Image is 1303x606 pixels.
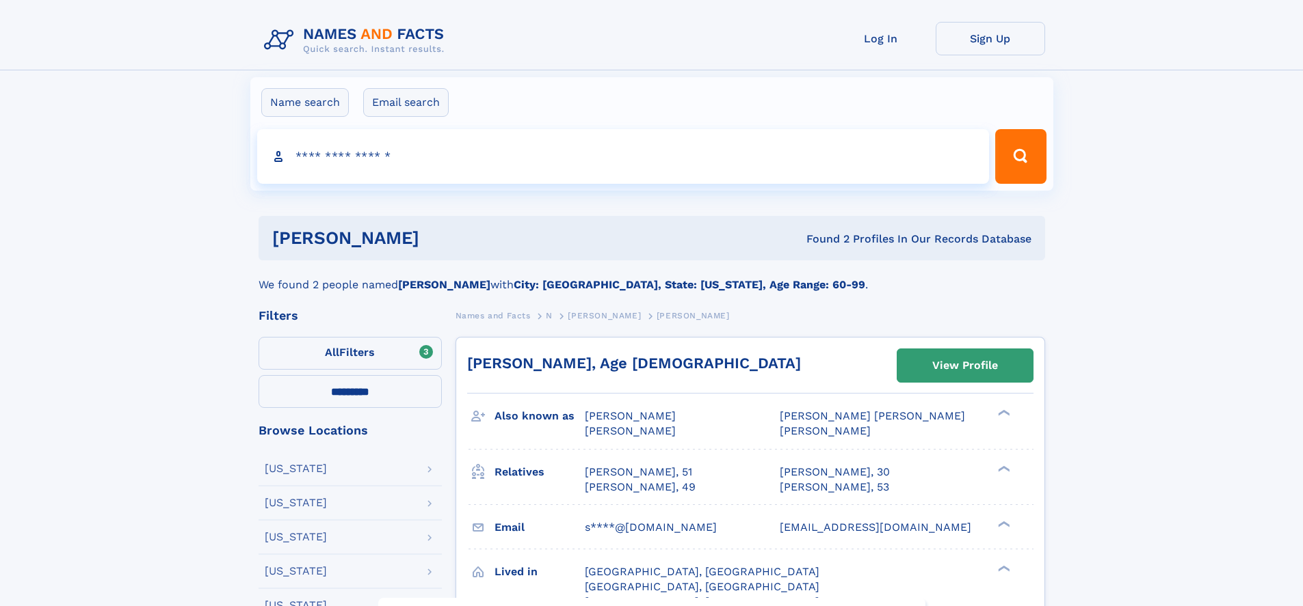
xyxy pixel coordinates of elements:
[259,309,442,322] div: Filters
[261,88,349,117] label: Name search
[995,519,1011,528] div: ❯
[546,311,553,320] span: N
[363,88,449,117] label: Email search
[780,465,890,480] a: [PERSON_NAME], 30
[995,564,1011,573] div: ❯
[398,278,490,291] b: [PERSON_NAME]
[936,22,1045,55] a: Sign Up
[456,307,531,324] a: Names and Facts
[568,307,641,324] a: [PERSON_NAME]
[780,521,971,534] span: [EMAIL_ADDRESS][DOMAIN_NAME]
[995,464,1011,473] div: ❯
[495,560,585,583] h3: Lived in
[932,350,998,381] div: View Profile
[495,404,585,428] h3: Also known as
[780,480,889,495] a: [PERSON_NAME], 53
[265,463,327,474] div: [US_STATE]
[585,565,819,578] span: [GEOGRAPHIC_DATA], [GEOGRAPHIC_DATA]
[897,349,1033,382] a: View Profile
[546,307,553,324] a: N
[585,409,676,422] span: [PERSON_NAME]
[585,465,692,480] a: [PERSON_NAME], 51
[585,424,676,437] span: [PERSON_NAME]
[780,409,965,422] span: [PERSON_NAME] [PERSON_NAME]
[495,460,585,484] h3: Relatives
[259,22,456,59] img: Logo Names and Facts
[265,497,327,508] div: [US_STATE]
[265,566,327,577] div: [US_STATE]
[657,311,730,320] span: [PERSON_NAME]
[257,129,990,184] input: search input
[265,532,327,542] div: [US_STATE]
[995,409,1011,417] div: ❯
[585,580,819,593] span: [GEOGRAPHIC_DATA], [GEOGRAPHIC_DATA]
[585,480,696,495] a: [PERSON_NAME], 49
[495,516,585,539] h3: Email
[613,232,1031,247] div: Found 2 Profiles In Our Records Database
[259,260,1045,293] div: We found 2 people named with .
[514,278,865,291] b: City: [GEOGRAPHIC_DATA], State: [US_STATE], Age Range: 60-99
[259,337,442,370] label: Filters
[467,355,801,372] a: [PERSON_NAME], Age [DEMOGRAPHIC_DATA]
[325,346,339,359] span: All
[780,424,871,437] span: [PERSON_NAME]
[826,22,936,55] a: Log In
[995,129,1046,184] button: Search Button
[568,311,641,320] span: [PERSON_NAME]
[259,424,442,437] div: Browse Locations
[272,230,613,247] h1: [PERSON_NAME]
